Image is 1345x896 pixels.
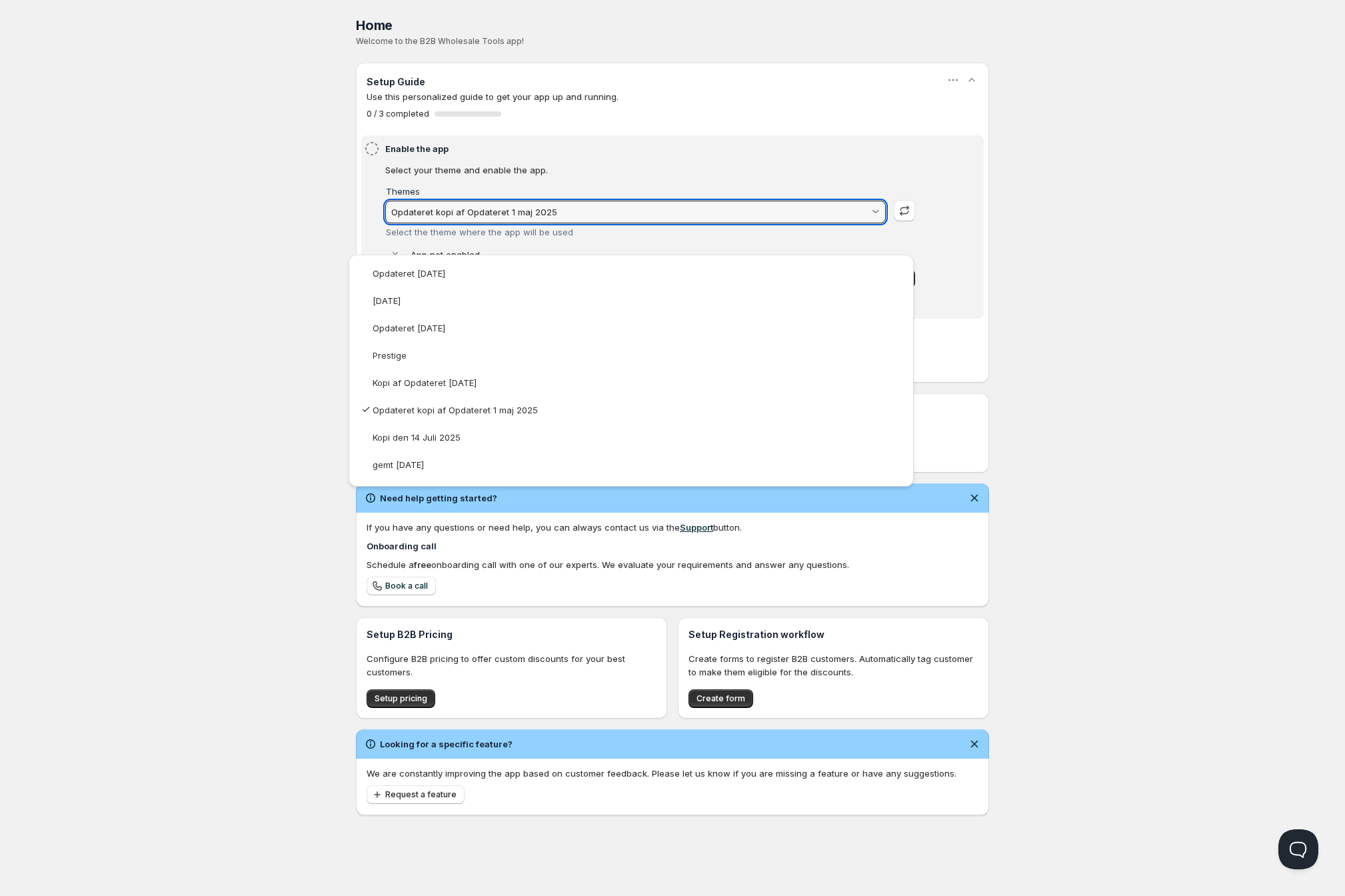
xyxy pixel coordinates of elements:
vaadin-combo-box-item: Opdateret [DATE] [355,261,907,285]
vaadin-combo-box-item: gemt [DATE] [355,453,907,477]
vaadin-combo-box-item: Opdateret kopi af Opdateret 1 maj 2025 [355,398,907,422]
div: Select the theme where the app will be used [386,227,886,237]
vaadin-combo-box-item: [DATE] [355,289,907,313]
vaadin-combo-box-item: Prestige [355,343,907,367]
vaadin-combo-box-item: Kopi af Opdateret [DATE] [355,371,907,395]
label: Themes [386,186,420,197]
vaadin-combo-box-item: Opdateret [DATE] [355,316,907,340]
vaadin-combo-box-item: Kopi den 14 Juli 2025 [355,425,907,449]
